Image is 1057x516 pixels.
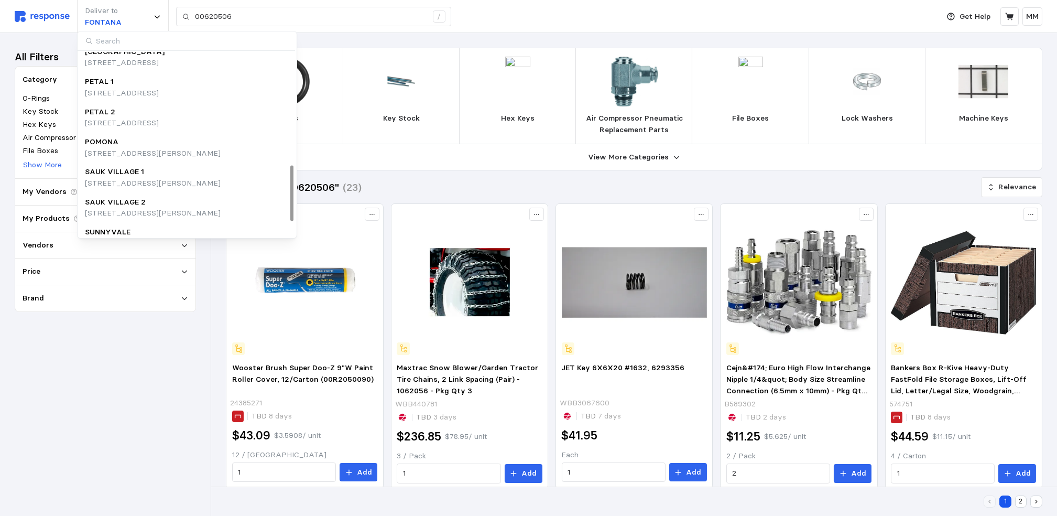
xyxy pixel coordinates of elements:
p: B589302 [724,399,756,410]
span: 8 days [267,411,292,421]
p: $11.15 / unit [932,431,971,443]
img: sp46777661_sc7 [891,210,1036,355]
p: Hex Keys [23,119,56,131]
p: Air Compressor Pneumatic Replacement Parts [23,132,179,144]
p: MM [1026,11,1039,23]
p: Key Stock [383,113,420,124]
img: WMH_5510316.webp [958,57,1008,106]
p: [STREET_ADDRESS] [85,57,165,69]
button: Add [834,464,871,483]
img: WMH_6293356.jpg.webp [562,210,707,355]
p: Machine Keys [959,113,1008,124]
h3: (23) [343,180,362,195]
p: FONTANA [85,17,122,28]
p: Relevance [999,181,1037,193]
button: Add [998,464,1036,483]
p: [STREET_ADDRESS][PERSON_NAME] [85,178,221,189]
img: TA7_BMA66.webp [842,57,892,106]
span: 8 days [925,412,951,422]
p: Lock Washers [842,113,893,124]
input: Qty [732,464,824,483]
span: Cejn&#174; Euro High Flow Interchange Nipple 1/4&quot; Body Size Streamline Connection (6.5mm x 1... [726,363,870,406]
span: Maxtrac Snow Blower/Garden Tractor Tire Chains, 2 Link Spacing (Pair) - 1062056 - Pkg Qty 3 [397,363,538,395]
button: Add [340,463,377,482]
input: Qty [897,464,989,483]
p: POMONA [85,136,118,148]
p: [STREET_ADDRESS] [85,88,159,99]
button: MM [1022,7,1042,26]
p: O-Rings [23,93,50,104]
p: Hex Keys [501,113,535,124]
p: 12 / [GEOGRAPHIC_DATA] [232,449,377,461]
img: 951AS__WH7K_v2 [493,57,542,106]
p: $3.5908 / unit [274,430,321,442]
p: [STREET_ADDRESS][PERSON_NAME] [85,148,221,159]
p: 3 / Pack [397,450,542,462]
p: TBD [581,411,621,422]
p: 574751 [889,399,913,410]
span: 3 days [431,412,456,422]
p: WBB3067600 [560,397,609,409]
h2: $41.95 [562,427,598,444]
input: Qty [568,463,659,482]
button: Relevance [981,177,1042,197]
p: $5.625 / unit [764,431,806,443]
p: SAUK VILLAGE 2 [85,197,146,208]
input: Search for a product name or SKU [195,7,427,26]
p: PETAL 2 [85,106,115,118]
p: Add [851,468,866,479]
button: 2 [1015,496,1027,508]
p: TBD [252,411,292,422]
img: PPL_1062056.webp [397,210,542,355]
p: [STREET_ADDRESS][PERSON_NAME] [85,208,221,219]
p: WBB440781 [395,399,438,410]
p: Key Stock [23,106,58,117]
p: [STREET_ADDRESS] [85,117,159,129]
p: My Products [23,213,70,224]
p: View More Categories [588,152,669,163]
p: SAUK VILLAGE 1 [85,166,144,178]
span: 2 days [761,412,786,422]
p: 24385271 [230,397,263,409]
p: 4 / Carton [891,450,1036,462]
img: PRN_54499.webp [376,57,426,106]
p: Category [23,74,57,85]
p: File Boxes [23,145,58,157]
p: Add [686,467,701,478]
button: Show More [23,159,62,171]
p: Add [521,468,537,479]
h2: $43.09 [232,427,270,444]
p: My Vendors [23,186,67,198]
button: Add [505,464,542,483]
p: TBD [416,412,456,423]
button: View More Categories [226,144,1042,170]
p: Air Compressor Pneumatic Replacement Parts [584,113,684,135]
div: / [433,10,445,23]
p: PETAL 1 [85,76,114,88]
button: Add [669,463,707,482]
span: 7 days [596,411,621,421]
p: Add [1016,468,1031,479]
h2: $236.85 [397,428,441,445]
p: Brand [23,293,44,304]
img: sp47925920_sc7 [232,210,377,355]
img: CJN_10-320-5060.webp [726,210,871,355]
h2: $44.59 [891,428,929,445]
button: Get Help [941,7,997,27]
p: TBD [746,412,786,423]
h2: $11.25 [726,428,760,445]
img: ATN_57920-6-M5.webp [609,57,659,106]
span: Bankers Box R-Kive Heavy-Duty FastFold File Storage Boxes, Lift-Off Lid, Letter/Legal Size, Woodg... [891,363,1027,406]
img: 2PWT6_AS01 [726,57,776,106]
span: JET Key 6X6X20 #1632, 6293356 [562,363,685,372]
p: TBD [910,412,951,423]
span: Wooster Brush Super Doo-Z 9"W Paint Roller Cover, 12/Carton (00R2050090) [232,363,374,384]
img: svg%3e [15,11,70,22]
p: Add [357,467,372,478]
input: Qty [238,463,330,482]
input: Qty [403,464,495,483]
p: $78.95 / unit [445,431,487,443]
h3: All Filters [15,50,59,64]
button: 1 [999,496,1011,508]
